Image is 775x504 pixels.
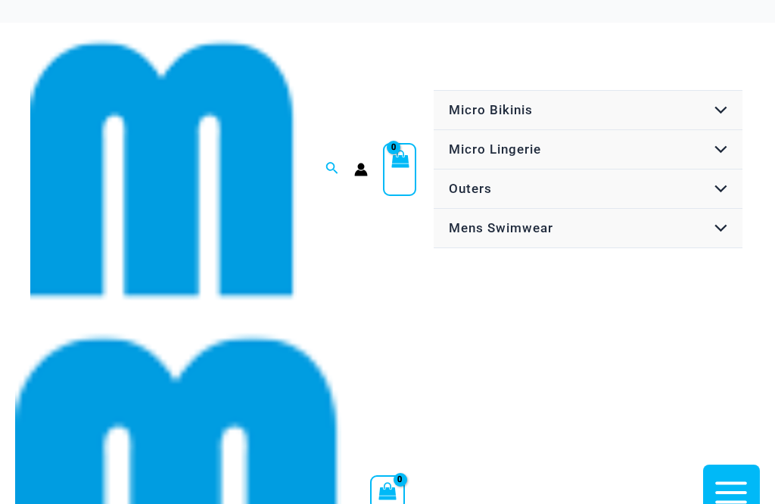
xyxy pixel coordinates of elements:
a: Mens SwimwearMenu ToggleMenu Toggle [434,209,742,248]
img: cropped mm emblem [30,36,297,303]
span: Mens Swimwear [449,220,553,235]
a: Search icon link [325,160,339,179]
span: Outers [449,181,492,196]
a: View Shopping Cart, empty [383,143,416,196]
a: Account icon link [354,163,368,176]
span: Micro Lingerie [449,142,541,157]
a: Micro BikinisMenu ToggleMenu Toggle [434,91,742,130]
span: Micro Bikinis [449,102,533,117]
a: Micro LingerieMenu ToggleMenu Toggle [434,130,742,170]
a: OutersMenu ToggleMenu Toggle [434,170,742,209]
nav: Site Navigation [431,88,745,250]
